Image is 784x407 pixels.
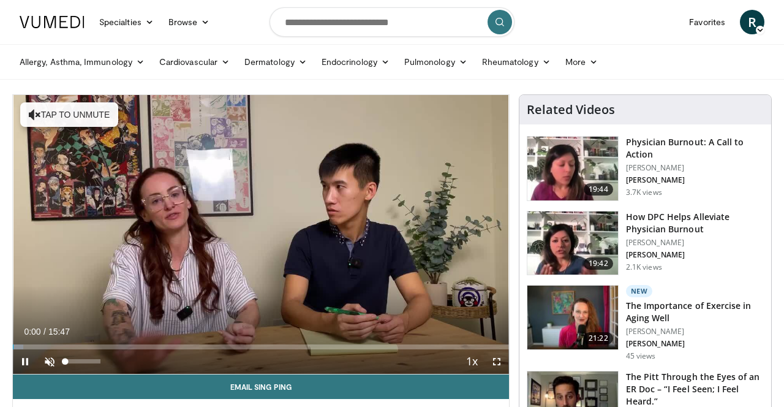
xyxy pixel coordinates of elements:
span: 19:44 [584,183,613,196]
img: ae962841-479a-4fc3-abd9-1af602e5c29c.150x105_q85_crop-smart_upscale.jpg [527,137,618,200]
a: Endocrinology [314,50,397,74]
p: New [626,285,653,297]
span: 0:00 [24,327,40,337]
p: 45 views [626,351,656,361]
button: Fullscreen [484,349,509,374]
a: Rheumatology [475,50,558,74]
p: [PERSON_NAME] [626,238,764,248]
button: Tap to unmute [20,102,118,127]
img: VuMedi Logo [20,16,85,28]
h3: The Importance of Exercise in Aging Well [626,300,764,324]
h3: How DPC Helps Alleviate Physician Burnout [626,211,764,235]
p: [PERSON_NAME] [626,339,764,349]
a: Specialties [92,10,161,34]
p: [PERSON_NAME] [626,175,764,185]
img: d288e91f-868e-4518-b99c-ec331a88479d.150x105_q85_crop-smart_upscale.jpg [527,286,618,349]
p: [PERSON_NAME] [626,250,764,260]
video-js: Video Player [13,95,509,375]
a: Dermatology [237,50,314,74]
span: 21:22 [584,332,613,344]
div: Volume Level [65,359,100,363]
a: Email Sing Ping [13,375,509,399]
a: 21:22 New The Importance of Exercise in Aging Well [PERSON_NAME] [PERSON_NAME] 45 views [527,285,764,361]
span: / [43,327,46,337]
a: Allergy, Asthma, Immunology [12,50,152,74]
h3: Physician Burnout: A Call to Action [626,136,764,161]
h4: Related Videos [527,102,615,117]
a: Favorites [682,10,733,34]
a: 19:44 Physician Burnout: A Call to Action [PERSON_NAME] [PERSON_NAME] 3.7K views [527,136,764,201]
p: [PERSON_NAME] [626,163,764,173]
button: Playback Rate [460,349,484,374]
a: Cardiovascular [152,50,237,74]
span: 19:42 [584,257,613,270]
img: 8c03ed1f-ed96-42cb-9200-2a88a5e9b9ab.150x105_q85_crop-smart_upscale.jpg [527,211,618,275]
button: Pause [13,349,37,374]
a: Pulmonology [397,50,475,74]
a: R [740,10,764,34]
p: 3.7K views [626,188,662,197]
a: Browse [161,10,217,34]
a: More [558,50,605,74]
p: [PERSON_NAME] [626,327,764,337]
p: 2.1K views [626,262,662,272]
input: Search topics, interventions [269,7,514,37]
div: Progress Bar [13,344,509,349]
a: 19:42 How DPC Helps Alleviate Physician Burnout [PERSON_NAME] [PERSON_NAME] 2.1K views [527,211,764,276]
button: Unmute [37,349,62,374]
span: 15:47 [48,327,70,337]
